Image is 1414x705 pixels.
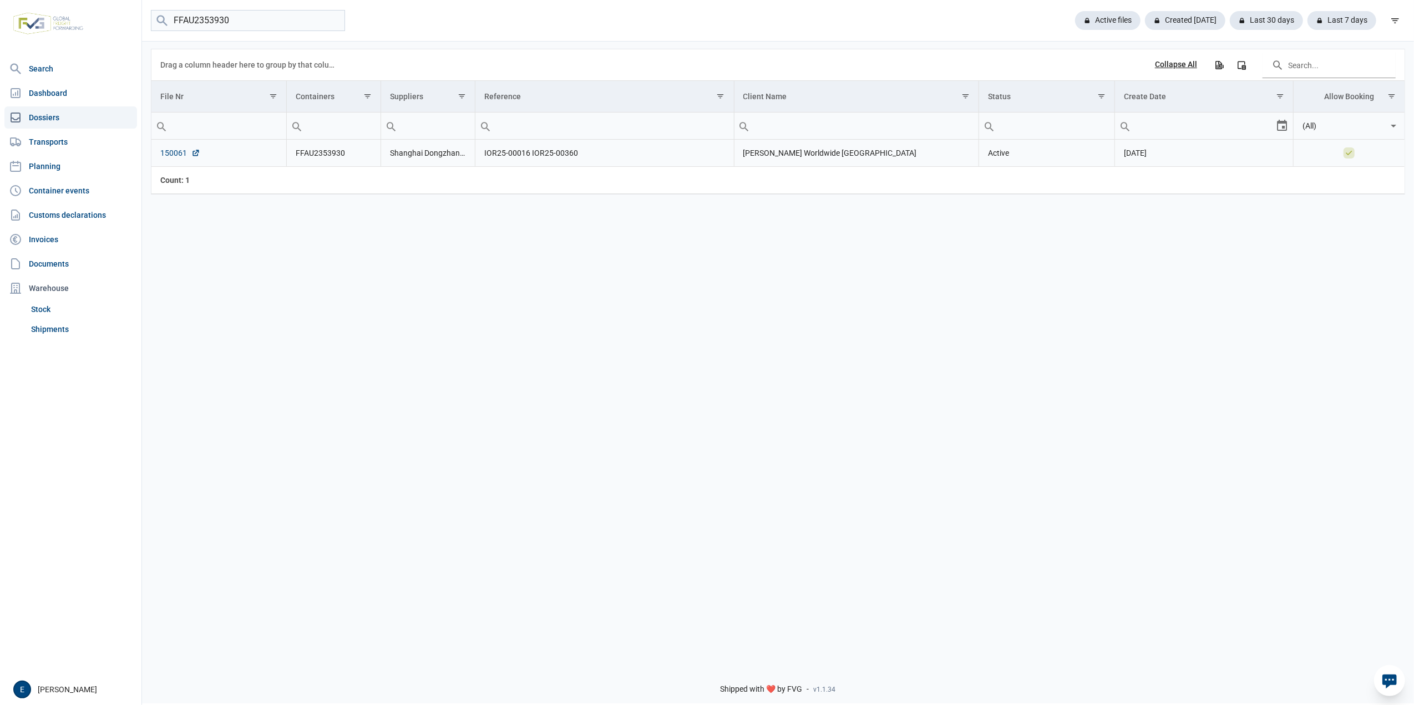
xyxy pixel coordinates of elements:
[151,113,287,140] td: Filter cell
[1385,11,1405,30] div: filter
[287,113,381,139] input: Filter cell
[1276,92,1284,100] span: Show filter options for column 'Create Date'
[1097,92,1106,100] span: Show filter options for column 'Status'
[1115,113,1275,139] input: Filter cell
[807,684,809,694] span: -
[961,92,970,100] span: Show filter options for column 'Client Name'
[1115,113,1294,140] td: Filter cell
[1294,113,1405,140] td: Filter cell
[4,106,137,129] a: Dossiers
[475,140,734,167] td: IOR25-00016 IOR25-00360
[151,49,1405,194] div: Data grid with 1 rows and 8 columns
[4,155,137,177] a: Planning
[475,113,495,139] div: Search box
[1387,92,1396,100] span: Show filter options for column 'Allow Booking'
[458,92,466,100] span: Show filter options for column 'Suppliers'
[1307,11,1376,30] div: Last 7 days
[1294,113,1387,139] input: Filter cell
[381,140,475,167] td: Shanghai Dongzhan International Trade. Co. Ltd.
[13,681,135,698] div: [PERSON_NAME]
[4,277,137,299] div: Warehouse
[475,81,734,113] td: Column Reference
[160,92,184,101] div: File Nr
[1294,81,1405,113] td: Column Allow Booking
[287,140,381,167] td: FFAU2353930
[979,140,1115,167] td: Active
[1075,11,1141,30] div: Active files
[4,131,137,153] a: Transports
[979,113,999,139] div: Search box
[1115,81,1294,113] td: Column Create Date
[296,92,335,101] div: Containers
[4,253,137,275] a: Documents
[1387,113,1400,139] div: Select
[717,92,725,100] span: Show filter options for column 'Reference'
[27,319,137,339] a: Shipments
[287,113,307,139] div: Search box
[269,92,277,100] span: Show filter options for column 'File Nr'
[381,113,401,139] div: Search box
[160,147,200,159] a: 150061
[4,228,137,251] a: Invoices
[4,58,137,80] a: Search
[979,81,1115,113] td: Column Status
[151,113,171,139] div: Search box
[363,92,372,100] span: Show filter options for column 'Containers'
[1145,11,1225,30] div: Created [DATE]
[721,684,803,694] span: Shipped with ❤️ by FVG
[1263,52,1396,78] input: Search in the data grid
[4,82,137,104] a: Dashboard
[381,81,475,113] td: Column Suppliers
[151,81,287,113] td: Column File Nr
[1231,55,1251,75] div: Column Chooser
[381,113,475,140] td: Filter cell
[1324,92,1374,101] div: Allow Booking
[475,113,734,140] td: Filter cell
[484,92,521,101] div: Reference
[151,113,286,139] input: Filter cell
[9,8,88,39] img: FVG - Global freight forwarding
[151,10,345,32] input: Search dossiers
[734,113,979,140] td: Filter cell
[160,56,338,74] div: Drag a column header here to group by that column
[390,92,423,101] div: Suppliers
[4,180,137,202] a: Container events
[979,113,1114,139] input: Filter cell
[160,49,1396,80] div: Data grid toolbar
[979,113,1115,140] td: Filter cell
[475,113,733,139] input: Filter cell
[287,81,381,113] td: Column Containers
[734,140,979,167] td: [PERSON_NAME] Worldwide [GEOGRAPHIC_DATA]
[1115,113,1135,139] div: Search box
[1155,60,1197,70] div: Collapse All
[4,204,137,226] a: Customs declarations
[287,113,381,140] td: Filter cell
[1275,113,1289,139] div: Select
[381,113,475,139] input: Filter cell
[734,113,979,139] input: Filter cell
[734,113,754,139] div: Search box
[1124,149,1147,157] span: [DATE]
[734,81,979,113] td: Column Client Name
[814,685,836,694] span: v1.1.34
[27,299,137,319] a: Stock
[160,175,278,186] div: File Nr Count: 1
[988,92,1011,101] div: Status
[743,92,787,101] div: Client Name
[1230,11,1303,30] div: Last 30 days
[13,681,31,698] button: E
[1209,55,1229,75] div: Export all data to Excel
[1124,92,1166,101] div: Create Date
